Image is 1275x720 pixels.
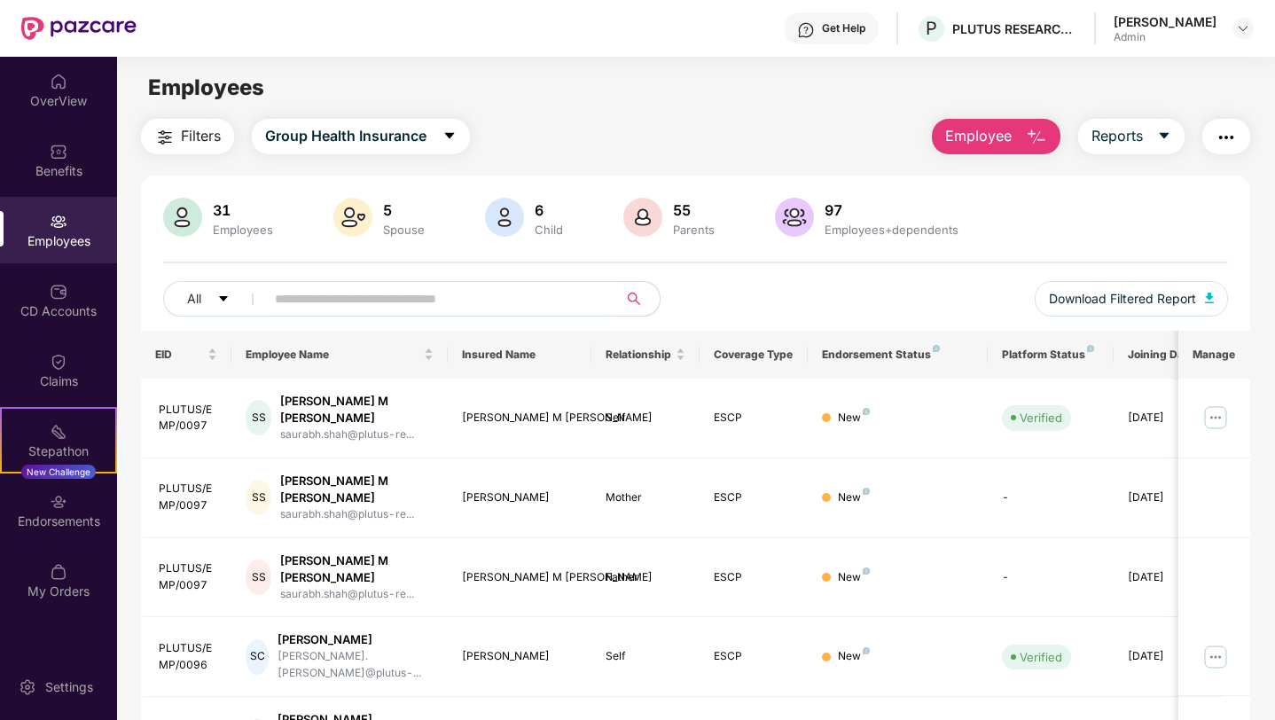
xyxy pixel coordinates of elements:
span: Employee Name [246,348,420,362]
div: New [838,569,870,586]
div: 5 [379,201,428,219]
div: SS [246,560,272,595]
img: svg+xml;base64,PHN2ZyB4bWxucz0iaHR0cDovL3d3dy53My5vcmcvMjAwMC9zdmciIHdpZHRoPSI4IiBoZWlnaHQ9IjgiIH... [933,345,940,352]
span: Download Filtered Report [1049,289,1196,309]
div: Employees+dependents [821,223,962,237]
div: Child [531,223,567,237]
img: svg+xml;base64,PHN2ZyB4bWxucz0iaHR0cDovL3d3dy53My5vcmcvMjAwMC9zdmciIHhtbG5zOnhsaW5rPSJodHRwOi8vd3... [775,198,814,237]
button: Allcaret-down [163,281,271,317]
img: svg+xml;base64,PHN2ZyB4bWxucz0iaHR0cDovL3d3dy53My5vcmcvMjAwMC9zdmciIHdpZHRoPSIyMSIgaGVpZ2h0PSIyMC... [50,423,67,441]
div: 97 [821,201,962,219]
div: New Challenge [21,465,96,479]
div: ESCP [714,648,794,665]
div: Employees [209,223,277,237]
button: search [616,281,661,317]
img: manageButton [1201,403,1230,432]
div: [PERSON_NAME] [1114,13,1216,30]
img: svg+xml;base64,PHN2ZyBpZD0iQ2xhaW0iIHhtbG5zPSJodHRwOi8vd3d3LnczLm9yZy8yMDAwL3N2ZyIgd2lkdGg9IjIwIi... [50,353,67,371]
div: [DATE] [1128,410,1208,427]
div: Self [606,410,685,427]
div: New [838,410,870,427]
img: svg+xml;base64,PHN2ZyB4bWxucz0iaHR0cDovL3d3dy53My5vcmcvMjAwMC9zdmciIHdpZHRoPSI4IiBoZWlnaHQ9IjgiIH... [1087,345,1094,352]
div: [DATE] [1128,489,1208,506]
div: saurabh.shah@plutus-re... [280,586,433,603]
button: Reportscaret-down [1078,119,1185,154]
div: Parents [669,223,718,237]
img: svg+xml;base64,PHN2ZyB4bWxucz0iaHR0cDovL3d3dy53My5vcmcvMjAwMC9zdmciIHdpZHRoPSI4IiBoZWlnaHQ9IjgiIH... [863,647,870,654]
th: Relationship [591,331,700,379]
td: - [988,538,1114,618]
img: svg+xml;base64,PHN2ZyB4bWxucz0iaHR0cDovL3d3dy53My5vcmcvMjAwMC9zdmciIHhtbG5zOnhsaW5rPSJodHRwOi8vd3... [333,198,372,237]
div: New [838,648,870,665]
div: Stepathon [2,442,115,460]
div: Platform Status [1002,348,1099,362]
div: Get Help [822,21,865,35]
span: Group Health Insurance [265,125,426,147]
div: [PERSON_NAME] [462,648,578,665]
div: [DATE] [1128,648,1208,665]
div: PLUTUS/EMP/0096 [159,640,217,674]
span: caret-down [442,129,457,145]
button: Filters [141,119,234,154]
img: svg+xml;base64,PHN2ZyB4bWxucz0iaHR0cDovL3d3dy53My5vcmcvMjAwMC9zdmciIHdpZHRoPSIyNCIgaGVpZ2h0PSIyNC... [1216,127,1237,148]
img: svg+xml;base64,PHN2ZyBpZD0iSGVscC0zMngzMiIgeG1sbnM9Imh0dHA6Ly93d3cudzMub3JnLzIwMDAvc3ZnIiB3aWR0aD... [797,21,815,39]
div: [PERSON_NAME] M [PERSON_NAME] [280,473,433,506]
img: svg+xml;base64,PHN2ZyBpZD0iRHJvcGRvd24tMzJ4MzIiIHhtbG5zPSJodHRwOi8vd3d3LnczLm9yZy8yMDAwL3N2ZyIgd2... [1236,21,1250,35]
div: [PERSON_NAME] M [PERSON_NAME] [280,393,433,427]
span: Relationship [606,348,672,362]
button: Employee [932,119,1060,154]
div: Mother [606,489,685,506]
th: Insured Name [448,331,592,379]
img: svg+xml;base64,PHN2ZyB4bWxucz0iaHR0cDovL3d3dy53My5vcmcvMjAwMC9zdmciIHhtbG5zOnhsaW5rPSJodHRwOi8vd3... [623,198,662,237]
span: search [616,292,651,306]
span: Filters [181,125,221,147]
img: svg+xml;base64,PHN2ZyB4bWxucz0iaHR0cDovL3d3dy53My5vcmcvMjAwMC9zdmciIHdpZHRoPSI4IiBoZWlnaHQ9IjgiIH... [863,408,870,415]
div: [PERSON_NAME].[PERSON_NAME]@plutus-... [278,648,433,682]
div: [DATE] [1128,569,1208,586]
img: svg+xml;base64,PHN2ZyBpZD0iTXlfT3JkZXJzIiBkYXRhLW5hbWU9Ik15IE9yZGVycyIgeG1sbnM9Imh0dHA6Ly93d3cudz... [50,563,67,581]
div: SS [246,480,272,515]
img: svg+xml;base64,PHN2ZyB4bWxucz0iaHR0cDovL3d3dy53My5vcmcvMjAwMC9zdmciIHhtbG5zOnhsaW5rPSJodHRwOi8vd3... [163,198,202,237]
div: [PERSON_NAME] [462,489,578,506]
div: PLUTUS RESEARCH PRIVATE LIMITED [952,20,1076,37]
img: svg+xml;base64,PHN2ZyBpZD0iQmVuZWZpdHMiIHhtbG5zPSJodHRwOi8vd3d3LnczLm9yZy8yMDAwL3N2ZyIgd2lkdGg9Ij... [50,143,67,160]
img: svg+xml;base64,PHN2ZyBpZD0iSG9tZSIgeG1sbnM9Imh0dHA6Ly93d3cudzMub3JnLzIwMDAvc3ZnIiB3aWR0aD0iMjAiIG... [50,73,67,90]
div: Self [606,648,685,665]
td: - [988,458,1114,538]
img: svg+xml;base64,PHN2ZyB4bWxucz0iaHR0cDovL3d3dy53My5vcmcvMjAwMC9zdmciIHhtbG5zOnhsaW5rPSJodHRwOi8vd3... [485,198,524,237]
div: ESCP [714,410,794,427]
span: Reports [1091,125,1143,147]
img: svg+xml;base64,PHN2ZyBpZD0iRW5kb3JzZW1lbnRzIiB4bWxucz0iaHR0cDovL3d3dy53My5vcmcvMjAwMC9zdmciIHdpZH... [50,493,67,511]
img: svg+xml;base64,PHN2ZyB4bWxucz0iaHR0cDovL3d3dy53My5vcmcvMjAwMC9zdmciIHhtbG5zOnhsaW5rPSJodHRwOi8vd3... [1205,293,1214,303]
th: Coverage Type [700,331,808,379]
div: Settings [40,678,98,696]
img: svg+xml;base64,PHN2ZyB4bWxucz0iaHR0cDovL3d3dy53My5vcmcvMjAwMC9zdmciIHhtbG5zOnhsaW5rPSJodHRwOi8vd3... [1026,127,1047,148]
span: EID [155,348,204,362]
div: ESCP [714,489,794,506]
img: svg+xml;base64,PHN2ZyB4bWxucz0iaHR0cDovL3d3dy53My5vcmcvMjAwMC9zdmciIHdpZHRoPSI4IiBoZWlnaHQ9IjgiIH... [863,488,870,495]
th: Manage [1178,331,1250,379]
img: svg+xml;base64,PHN2ZyBpZD0iRW1wbG95ZWVzIiB4bWxucz0iaHR0cDovL3d3dy53My5vcmcvMjAwMC9zdmciIHdpZHRoPS... [50,213,67,231]
div: 6 [531,201,567,219]
span: caret-down [1157,129,1171,145]
div: Spouse [379,223,428,237]
button: Download Filtered Report [1035,281,1228,317]
div: saurabh.shah@plutus-re... [280,427,433,443]
div: [PERSON_NAME] M [PERSON_NAME] [462,569,578,586]
div: New [838,489,870,506]
div: [PERSON_NAME] M [PERSON_NAME] [280,552,433,586]
div: SS [246,400,272,435]
img: manageButton [1201,643,1230,671]
span: Employees [148,74,264,100]
div: Endorsement Status [822,348,974,362]
img: svg+xml;base64,PHN2ZyBpZD0iU2V0dGluZy0yMHgyMCIgeG1sbnM9Imh0dHA6Ly93d3cudzMub3JnLzIwMDAvc3ZnIiB3aW... [19,678,36,696]
button: Group Health Insurancecaret-down [252,119,470,154]
th: Joining Date [1114,331,1222,379]
div: [PERSON_NAME] M [PERSON_NAME] [462,410,578,427]
div: Father [606,569,685,586]
img: New Pazcare Logo [21,17,137,40]
div: PLUTUS/EMP/0097 [159,481,217,514]
div: ESCP [714,569,794,586]
div: PLUTUS/EMP/0097 [159,560,217,594]
th: EID [141,331,231,379]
